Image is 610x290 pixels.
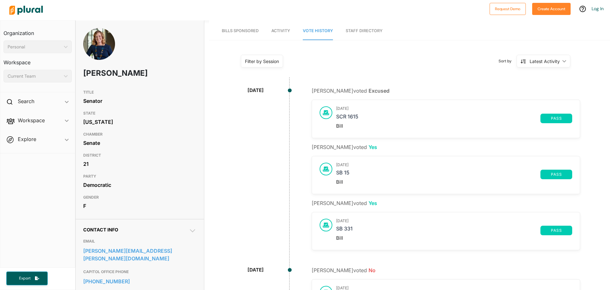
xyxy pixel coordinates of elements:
img: Headshot of Dinah Sykes [83,28,115,74]
div: Personal [8,44,61,50]
span: Yes [369,144,377,150]
span: Contact Info [83,227,118,232]
a: Activity [271,22,290,40]
span: [PERSON_NAME] voted [312,88,390,94]
div: Filter by Session [245,58,279,65]
div: Democratic [83,180,196,190]
h3: PARTY [83,173,196,180]
h3: STATE [83,110,196,117]
span: [PERSON_NAME] voted [312,144,377,150]
h3: TITLE [83,88,196,96]
span: pass [544,117,568,120]
div: Senate [83,138,196,148]
span: Sort by [498,58,517,64]
h3: EMAIL [83,237,196,245]
span: [PERSON_NAME] voted [312,200,377,206]
div: [DATE] [247,266,264,274]
h3: Organization [3,24,72,38]
h3: GENDER [83,194,196,201]
span: pass [544,229,568,232]
a: SB 331 [336,226,540,235]
a: Staff Directory [346,22,383,40]
div: F [83,201,196,211]
div: Bill [336,235,572,241]
span: Export [15,276,35,281]
a: [PERSON_NAME][EMAIL_ADDRESS][PERSON_NAME][DOMAIN_NAME] [83,246,196,263]
div: Current Team [8,73,61,80]
div: Bill [336,123,572,129]
h3: Workspace [3,53,72,67]
span: Activity [271,28,290,33]
a: SB 15 [336,170,540,179]
div: [DATE] [247,87,264,94]
a: Vote History [303,22,333,40]
a: Log In [592,6,604,11]
span: No [369,267,376,273]
button: Request Demo [490,3,526,15]
button: Create Account [532,3,571,15]
h2: Search [18,98,34,105]
a: Create Account [532,5,571,12]
span: pass [544,173,568,176]
div: [US_STATE] [83,117,196,127]
div: Senator [83,96,196,106]
a: SCR 1615 [336,114,540,123]
button: Export [6,272,48,285]
span: Bills Sponsored [222,28,259,33]
div: 21 [83,159,196,169]
span: Excused [369,88,390,94]
h1: [PERSON_NAME] [83,64,151,83]
h3: DISTRICT [83,152,196,159]
a: [PHONE_NUMBER] [83,277,196,286]
h3: [DATE] [336,163,572,167]
a: Request Demo [490,5,526,12]
span: [PERSON_NAME] voted [312,267,376,273]
span: Vote History [303,28,333,33]
h3: CHAMBER [83,131,196,138]
h3: [DATE] [336,106,572,111]
a: Bills Sponsored [222,22,259,40]
h3: CAPITOL OFFICE PHONE [83,268,196,276]
span: Yes [369,200,377,206]
div: Bill [336,179,572,185]
div: Latest Activity [530,58,560,65]
h3: [DATE] [336,219,572,223]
